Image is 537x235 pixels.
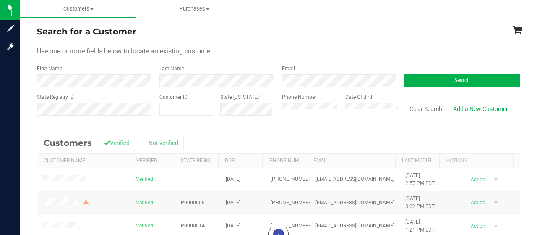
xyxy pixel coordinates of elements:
label: Phone Number [282,93,316,101]
span: Customers [20,5,136,13]
label: Customer ID [159,93,188,101]
label: First Name [37,65,62,72]
span: Purchases [137,5,252,13]
span: Search for a Customer [37,26,136,37]
label: Date Of Birth [345,93,374,101]
label: State Registry ID [37,93,74,101]
span: Search [454,77,470,83]
a: Add a New Customer [448,102,514,116]
inline-svg: Sign up [6,24,15,33]
inline-svg: Log in [6,42,15,51]
label: State [US_STATE] [220,93,259,101]
button: Clear Search [404,102,448,116]
label: Email [282,65,295,72]
label: Last Name [159,65,184,72]
button: Search [404,74,520,87]
span: Use one or more fields below to locate an existing customer. [37,47,214,55]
